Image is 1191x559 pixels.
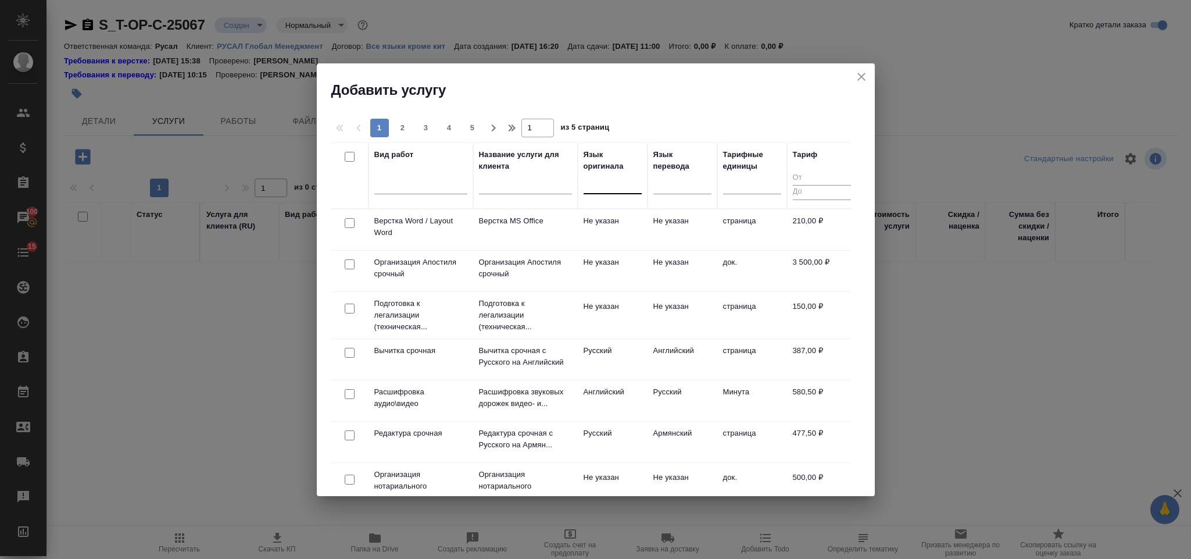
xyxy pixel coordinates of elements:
td: 150,00 ₽ [787,295,857,336]
button: close [853,68,870,86]
td: док. [717,251,787,291]
td: Армянский [648,422,717,462]
p: Расшифровка звуковых дорожек видео- и... [479,386,572,410]
button: 2 [394,119,412,137]
td: Английский [648,339,717,380]
div: Тарифные единицы [723,149,781,172]
td: 477,50 ₽ [787,422,857,462]
td: док. [717,466,787,507]
td: Русский [578,339,648,380]
td: Не указан [578,295,648,336]
span: 3 [417,122,435,134]
button: 5 [463,119,482,137]
td: 210,00 ₽ [787,209,857,250]
td: страница [717,339,787,380]
input: До [793,185,851,200]
h2: Добавить услугу [331,81,875,99]
p: Расшифровка аудио\видео [374,386,467,410]
span: 5 [463,122,482,134]
p: Редактура срочная с Русского на Армян... [479,428,572,451]
div: Название услуги для клиента [479,149,572,172]
p: Подготовка к легализации (техническая... [374,298,467,333]
span: 2 [394,122,412,134]
button: 3 [417,119,435,137]
input: От [793,171,851,186]
p: Вычитка срочная с Русского на Английский [479,345,572,368]
p: Организация нотариального удостоверен... [374,469,467,504]
button: 4 [440,119,459,137]
p: Организация Апостиля срочный [374,257,467,280]
td: Не указан [648,466,717,507]
div: Вид работ [374,149,414,161]
td: Не указан [648,295,717,336]
td: страница [717,295,787,336]
td: Не указан [578,251,648,291]
td: Русский [578,422,648,462]
p: Организация Апостиля срочный [479,257,572,280]
div: Язык оригинала [584,149,642,172]
p: Верстка Word / Layout Word [374,215,467,238]
td: 580,50 ₽ [787,380,857,421]
div: Язык перевода [653,149,711,172]
td: Не указан [648,251,717,291]
p: Вычитка срочная [374,345,467,357]
span: из 5 страниц [561,120,610,137]
td: 500,00 ₽ [787,466,857,507]
p: Редактура срочная [374,428,467,439]
span: 4 [440,122,459,134]
td: Не указан [578,209,648,250]
td: 387,00 ₽ [787,339,857,380]
td: Не указан [648,209,717,250]
td: Русский [648,380,717,421]
p: Подготовка к легализации (техническая... [479,298,572,333]
td: страница [717,209,787,250]
td: Не указан [578,466,648,507]
p: Верстка MS Office [479,215,572,227]
td: страница [717,422,787,462]
p: Организация нотариального удостоверен... [479,469,572,504]
td: 3 500,00 ₽ [787,251,857,291]
td: Английский [578,380,648,421]
div: Тариф [793,149,818,161]
td: Минута [717,380,787,421]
